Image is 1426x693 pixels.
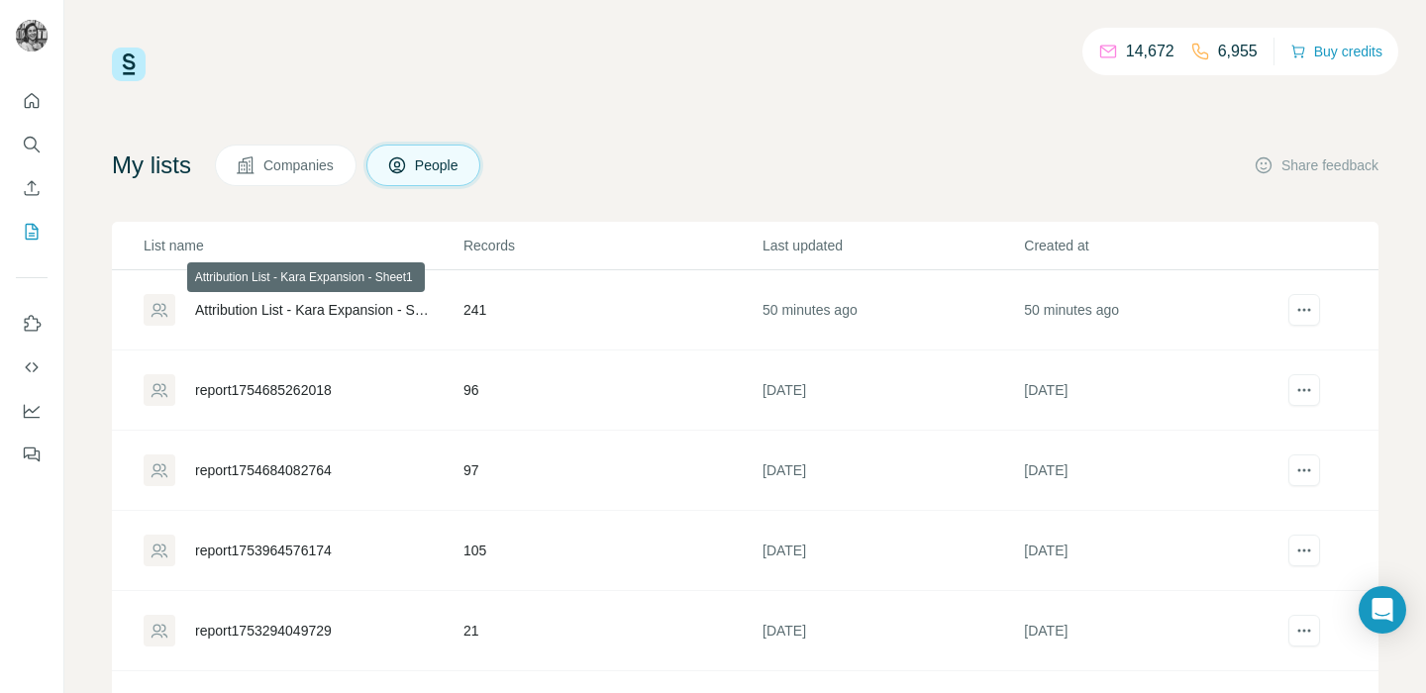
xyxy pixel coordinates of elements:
[463,236,761,255] p: Records
[1023,591,1284,671] td: [DATE]
[1288,535,1320,566] button: actions
[195,541,332,560] div: report1753964576174
[16,349,48,385] button: Use Surfe API
[1023,431,1284,511] td: [DATE]
[1023,270,1284,350] td: 50 minutes ago
[16,83,48,119] button: Quick start
[462,270,762,350] td: 241
[762,511,1023,591] td: [DATE]
[1126,40,1174,63] p: 14,672
[762,431,1023,511] td: [DATE]
[16,393,48,429] button: Dashboard
[462,511,762,591] td: 105
[415,155,460,175] span: People
[1288,294,1320,326] button: actions
[1288,374,1320,406] button: actions
[1359,586,1406,634] div: Open Intercom Messenger
[16,127,48,162] button: Search
[195,621,332,641] div: report1753294049729
[763,236,1022,255] p: Last updated
[1290,38,1382,65] button: Buy credits
[1024,236,1283,255] p: Created at
[1023,350,1284,431] td: [DATE]
[16,170,48,206] button: Enrich CSV
[1288,615,1320,646] button: actions
[1254,155,1378,175] button: Share feedback
[762,591,1023,671] td: [DATE]
[16,20,48,51] img: Avatar
[1023,511,1284,591] td: [DATE]
[112,149,191,181] h4: My lists
[762,270,1023,350] td: 50 minutes ago
[1218,40,1258,63] p: 6,955
[762,350,1023,431] td: [DATE]
[462,591,762,671] td: 21
[462,431,762,511] td: 97
[16,306,48,342] button: Use Surfe on LinkedIn
[16,214,48,249] button: My lists
[195,300,430,320] div: Attribution List - Kara Expansion - Sheet1
[1288,454,1320,486] button: actions
[144,236,461,255] p: List name
[195,380,332,400] div: report1754685262018
[112,48,146,81] img: Surfe Logo
[263,155,336,175] span: Companies
[16,437,48,472] button: Feedback
[462,350,762,431] td: 96
[195,460,332,480] div: report1754684082764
